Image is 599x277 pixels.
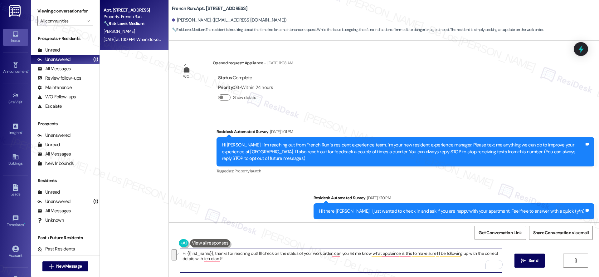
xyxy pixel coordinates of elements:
div: [DATE] 11:08 AM [266,60,293,66]
div: Prospects [31,121,100,127]
a: Account [3,244,28,260]
button: Share Conversation via email [529,226,593,240]
span: • [22,99,23,103]
div: Unread [37,141,60,148]
div: Escalate [37,103,62,110]
div: Tagged as: [314,219,595,228]
a: Insights • [3,121,28,138]
div: [DATE] at 1:30 PM: When do you anticipate maintenance to be able to come? Thanks [104,37,256,42]
span: [PERSON_NAME] [104,28,135,34]
div: Hi [PERSON_NAME] ! I'm reaching out from French Run 's resident experience team. I'm your new res... [222,142,584,162]
div: : 03-Within 24 hours [218,83,273,92]
div: Opened request: Appliance - [213,60,293,68]
div: All Messages [37,151,71,157]
span: • [28,68,29,73]
div: Unanswered [37,198,71,205]
div: WO [183,73,189,80]
div: [PERSON_NAME]. ([EMAIL_ADDRESS][DOMAIN_NAME]) [172,17,287,23]
span: • [24,222,25,226]
div: [DATE] 1:01 PM [269,128,293,135]
div: Unknown [37,217,64,224]
a: Site Visit • [3,90,28,107]
span: : The resident is inquiring about the timeline for a maintenance request. While the issue is ongo... [172,27,543,33]
i:  [521,258,526,263]
div: Maintenance [37,84,72,91]
input: All communities [40,16,83,26]
i:  [573,258,578,263]
label: Viewing conversations for [37,6,93,16]
span: Quarterly check-in [331,221,362,226]
div: Tagged as: [217,166,594,176]
div: Unread [37,47,60,53]
div: [DATE] 1:20 PM [365,195,391,201]
div: All Messages [37,66,71,72]
div: Past Residents [37,246,75,252]
a: Templates • [3,213,28,230]
a: Buildings [3,151,28,168]
textarea: To enrich screen reader interactions, please activate Accessibility in Grammarly extension settings [180,249,502,272]
div: Apt. [STREET_ADDRESS] [104,7,161,13]
i:  [86,18,90,23]
div: New Inbounds [37,160,74,167]
button: Send [514,254,545,268]
span: Property launch [235,168,261,174]
div: Hi there [PERSON_NAME]! I just wanted to check in and ask if you are happy with your apartment. F... [319,208,585,215]
strong: 🔧 Risk Level: Medium [104,21,144,26]
div: Unread [37,189,60,195]
div: Past + Future Residents [31,235,100,241]
span: Share Conversation via email [533,230,589,236]
a: Leads [3,182,28,199]
div: Residesk Automated Survey [314,195,595,203]
b: Priority [218,84,233,91]
div: : Complete [218,73,273,83]
div: Unanswered [37,132,71,139]
span: Send [528,257,538,264]
button: New Message [42,261,89,271]
div: (1) [92,55,100,64]
b: Status [218,75,232,81]
span: New Message [56,263,82,270]
div: Review follow-ups [37,75,81,82]
span: Get Conversation Link [479,230,522,236]
div: Prospects + Residents [31,35,100,42]
div: Property: French Run [104,13,161,20]
a: Inbox [3,29,28,46]
b: French Run: Apt. [STREET_ADDRESS] [172,5,247,12]
label: Show details [233,94,256,101]
button: Get Conversation Link [475,226,526,240]
div: (1) [92,197,100,206]
div: WO Follow-ups [37,94,76,100]
div: Residesk Automated Survey [217,128,594,137]
div: Unanswered [37,56,71,63]
div: Residents [31,177,100,184]
i:  [49,264,54,269]
strong: 🔧 Risk Level: Medium [172,27,205,32]
img: ResiDesk Logo [9,5,22,17]
div: All Messages [37,208,71,214]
